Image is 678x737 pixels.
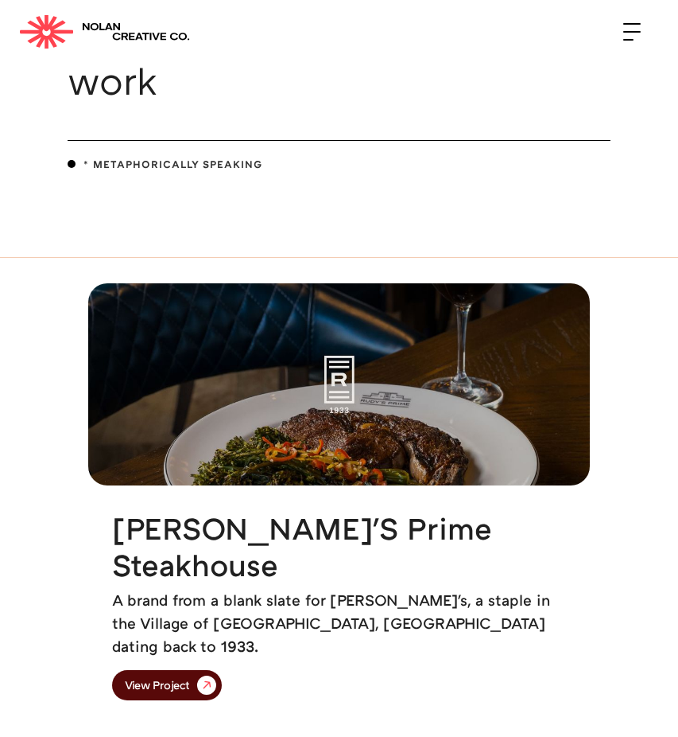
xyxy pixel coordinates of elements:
[83,159,262,170] div: * metaphorically speaking
[112,670,222,700] a: View Project
[19,15,74,49] img: Nolan Creative Co.
[125,680,190,691] div: View Project
[112,509,566,583] h2: [PERSON_NAME]'s Prime Steakhouse
[19,15,190,49] a: home
[112,589,566,657] p: A brand from a blank slate for [PERSON_NAME]'s, a staple in the Village of [GEOGRAPHIC_DATA], [GE...
[605,5,659,59] div: menu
